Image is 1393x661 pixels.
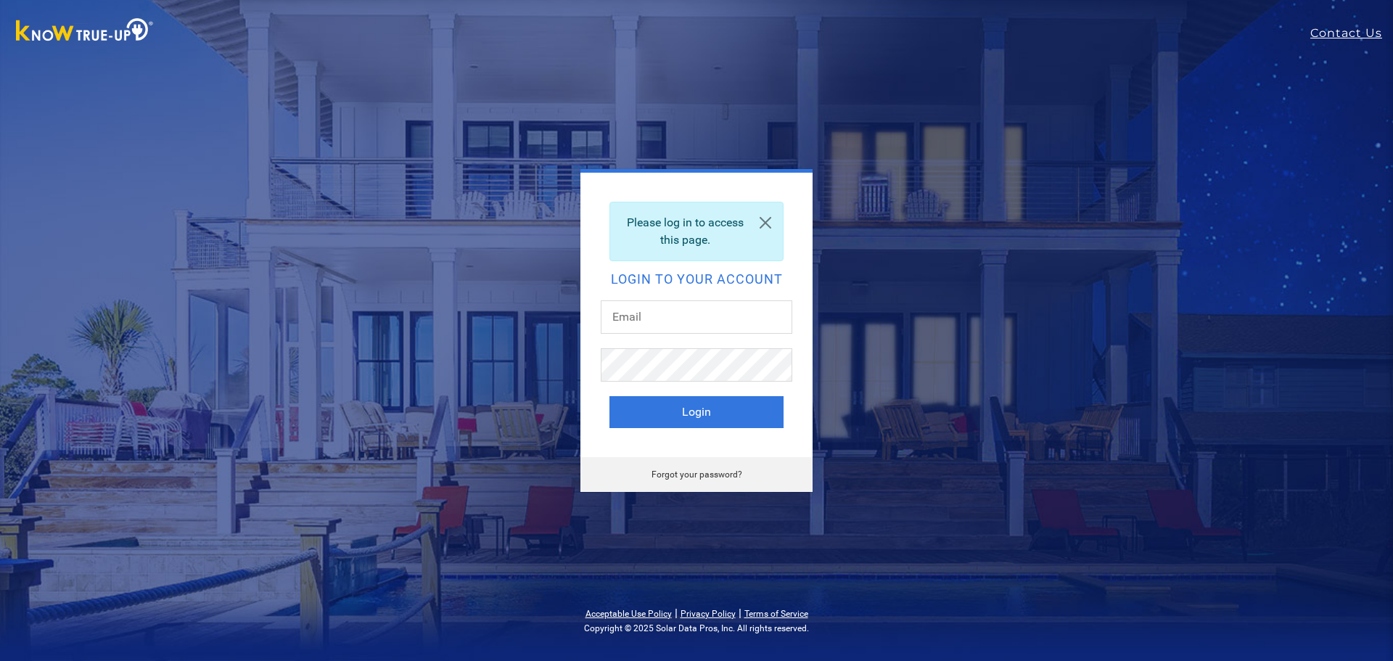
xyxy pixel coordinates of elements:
[748,202,783,243] a: Close
[675,606,678,620] span: |
[739,606,741,620] span: |
[681,609,736,619] a: Privacy Policy
[609,396,784,428] button: Login
[585,609,672,619] a: Acceptable Use Policy
[1310,25,1393,42] a: Contact Us
[609,202,784,261] div: Please log in to access this page.
[601,300,792,334] input: Email
[652,469,742,480] a: Forgot your password?
[609,273,784,286] h2: Login to your account
[744,609,808,619] a: Terms of Service
[9,15,161,48] img: Know True-Up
